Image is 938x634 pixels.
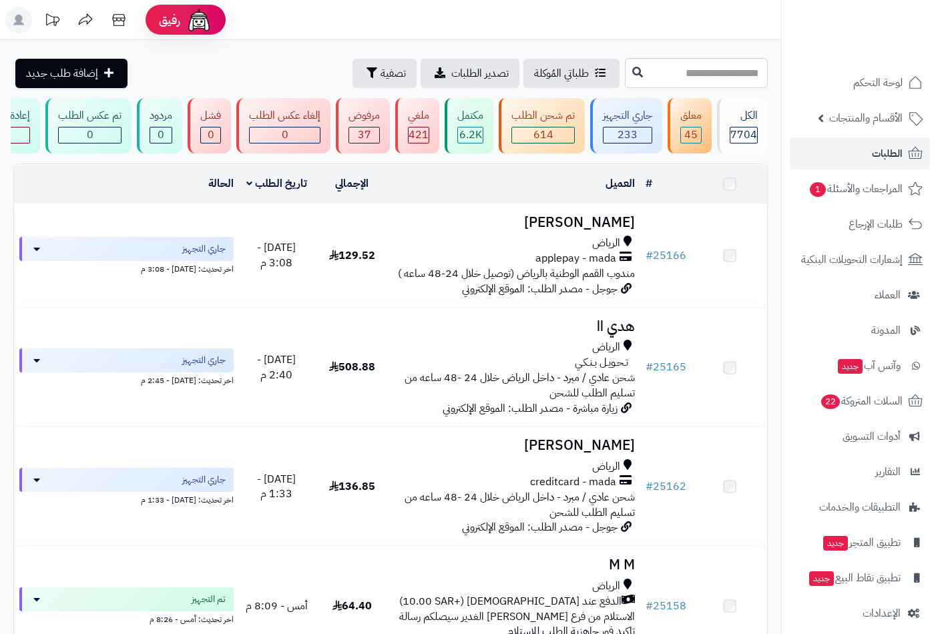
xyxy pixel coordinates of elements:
a: المراجعات والأسئلة1 [790,173,930,205]
span: 0 [87,127,93,143]
span: الرياض [592,459,620,474]
div: مرفوض [348,108,380,123]
span: 45 [684,127,698,143]
a: التقارير [790,456,930,488]
span: طلبات الإرجاع [849,215,903,234]
span: أدوات التسويق [843,427,901,446]
span: 233 [618,127,638,143]
span: 0 [282,127,288,143]
a: معلق 45 [665,98,714,153]
a: العملاء [790,279,930,311]
button: تصفية [353,59,417,88]
span: 6.2K [459,127,482,143]
span: # [646,359,653,375]
span: السلات المتروكة [820,392,903,410]
div: تم شحن الطلب [511,108,575,123]
span: الرياض [592,236,620,251]
a: # [646,176,652,192]
span: # [646,248,653,264]
a: فشل 0 [185,98,234,153]
div: 0 [250,127,320,143]
span: الدفع عند [DEMOGRAPHIC_DATA] (+10.00 SAR) [399,594,622,609]
span: تم التجهيز [192,593,226,606]
div: 0 [59,127,121,143]
a: الطلبات [790,137,930,170]
a: الكل7704 [714,98,770,153]
div: اخر تحديث: [DATE] - 2:45 م [19,372,234,386]
span: 614 [533,127,553,143]
img: logo-2.png [847,28,925,56]
span: إضافة طلب جديد [26,65,98,81]
span: شحن عادي / مبرد - داخل الرياض خلال 24 -48 ساعه من تسليم الطلب للشحن [405,489,635,521]
span: تطبيق المتجر [822,533,901,552]
div: 6179 [458,127,483,143]
span: المدونة [871,321,901,340]
a: السلات المتروكة22 [790,385,930,417]
h3: M M [395,557,636,573]
img: ai-face.png [186,7,212,33]
a: إشعارات التحويلات البنكية [790,244,930,276]
span: 0 [158,127,164,143]
a: الإعدادات [790,597,930,629]
span: 7704 [730,127,757,143]
div: اخر تحديث: أمس - 8:26 م [19,611,234,625]
a: ملغي 421 [393,98,442,153]
span: creditcard - mada [530,474,616,490]
span: جوجل - مصدر الطلب: الموقع الإلكتروني [462,519,618,535]
h3: هدي اا [395,319,636,334]
a: وآتس آبجديد [790,350,930,382]
div: مردود [150,108,172,123]
h3: [PERSON_NAME] [395,215,636,230]
span: جوجل - مصدر الطلب: الموقع الإلكتروني [462,281,618,297]
span: المراجعات والأسئلة [808,180,903,198]
div: تم عكس الطلب [58,108,122,123]
div: اخر تحديث: [DATE] - 1:33 م [19,492,234,506]
span: إشعارات التحويلات البنكية [801,250,903,269]
h3: [PERSON_NAME] [395,438,636,453]
span: 1 [810,182,827,198]
a: تحديثات المنصة [35,7,69,37]
span: الطلبات [872,144,903,163]
a: تاريخ الطلب [246,176,307,192]
div: فشل [200,108,221,123]
a: تطبيق المتجرجديد [790,527,930,559]
span: الإعدادات [863,604,901,623]
span: جاري التجهيز [182,473,226,487]
div: جاري التجهيز [603,108,652,123]
span: أمس - 8:09 م [246,598,308,614]
a: #25162 [646,479,686,495]
span: تصدير الطلبات [451,65,509,81]
span: التطبيقات والخدمات [819,498,901,517]
span: # [646,598,653,614]
span: التقارير [875,462,901,481]
div: 0 [150,127,172,143]
span: جديد [823,536,848,551]
span: 22 [820,394,840,410]
span: جاري التجهيز [182,354,226,367]
span: وآتس آب [837,356,901,375]
a: مكتمل 6.2K [442,98,496,153]
span: الرياض [592,340,620,355]
a: #25165 [646,359,686,375]
span: [DATE] - 2:40 م [257,352,296,383]
div: إلغاء عكس الطلب [249,108,320,123]
div: 37 [349,127,379,143]
div: 421 [409,127,429,143]
span: جديد [838,359,863,374]
span: العملاء [875,286,901,304]
a: أدوات التسويق [790,420,930,452]
span: مندوب القمم الوطنية بالرياض (توصيل خلال 24-48 ساعه ) [398,266,635,282]
span: 421 [409,127,429,143]
span: شحن عادي / مبرد - داخل الرياض خلال 24 -48 ساعه من تسليم الطلب للشحن [405,370,635,401]
div: ملغي [408,108,429,123]
span: الأقسام والمنتجات [829,109,903,127]
a: تم عكس الطلب 0 [43,98,134,153]
span: طلباتي المُوكلة [534,65,589,81]
a: طلباتي المُوكلة [523,59,620,88]
a: إضافة طلب جديد [15,59,128,88]
span: زيارة مباشرة - مصدر الطلب: الموقع الإلكتروني [443,400,618,416]
a: تم شحن الطلب 614 [496,98,588,153]
div: 614 [512,127,574,143]
span: جاري التجهيز [182,242,226,256]
span: 37 [358,127,371,143]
